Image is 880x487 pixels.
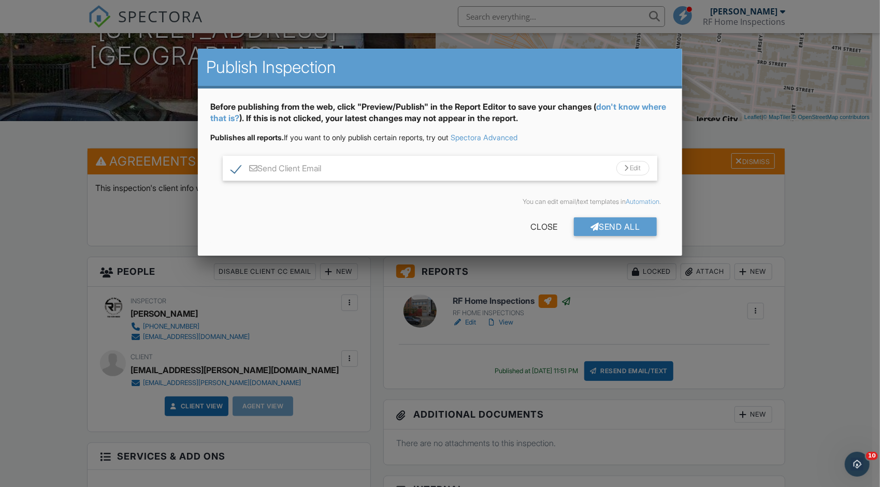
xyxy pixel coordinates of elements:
[210,133,449,142] span: If you want to only publish certain reports, try out
[206,57,673,78] h2: Publish Inspection
[514,217,574,236] div: Close
[231,164,321,176] label: Send Client Email
[616,161,650,175] div: Edit
[210,133,284,142] strong: Publishes all reports.
[210,101,669,132] div: Before publishing from the web, click "Preview/Publish" in the Report Editor to save your changes...
[626,198,660,205] a: Automation
[574,217,657,236] div: Send All
[210,101,666,123] a: don't know where that is?
[451,133,517,142] a: Spectora Advanced
[219,198,661,206] div: You can edit email/text templates in .
[845,452,870,477] iframe: Intercom live chat
[866,452,878,460] span: 10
